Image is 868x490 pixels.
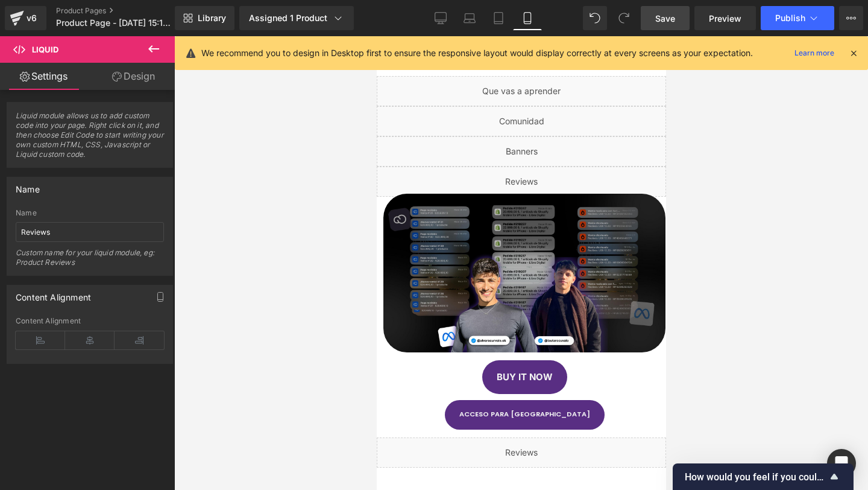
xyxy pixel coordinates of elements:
[68,364,228,393] a: Acceso para [GEOGRAPHIC_DATA]
[655,12,675,25] span: Save
[839,6,863,30] button: More
[694,6,756,30] a: Preview
[80,11,210,22] span: Acceso para [GEOGRAPHIC_DATA]
[24,10,39,26] div: v6
[426,6,455,30] a: Desktop
[32,45,58,54] span: Liquid
[201,46,753,60] p: We recommend you to design in Desktop first to ensure the responsive layout would display correct...
[16,177,40,194] div: Name
[827,449,856,478] div: Open Intercom Messenger
[16,111,164,167] span: Liquid module allows us to add custom code into your page. Right click on it, and then choose Edi...
[775,13,805,23] span: Publish
[790,46,839,60] a: Learn more
[612,6,636,30] button: Redo
[16,285,91,302] div: Content Alignment
[685,469,841,484] button: Show survey - How would you feel if you could no longer use GemPages?
[583,6,607,30] button: Undo
[16,248,164,275] div: Custom name for your liquid module, eg: Product Reviews
[65,2,225,32] a: Acceso para [GEOGRAPHIC_DATA]
[455,6,484,30] a: Laptop
[513,6,542,30] a: Mobile
[105,324,190,358] button: Buy it now
[56,18,172,28] span: Product Page - [DATE] 15:12:10
[5,6,46,30] a: v6
[249,12,344,24] div: Assigned 1 Product
[16,317,164,325] div: Content Alignment
[83,373,213,384] span: Acceso para [GEOGRAPHIC_DATA]
[484,6,513,30] a: Tablet
[685,471,827,483] span: How would you feel if you could no longer use GemPages?
[56,6,195,16] a: Product Pages
[90,63,177,90] a: Design
[198,13,226,24] span: Library
[175,6,234,30] a: New Library
[16,209,164,217] div: Name
[761,6,834,30] button: Publish
[709,12,741,25] span: Preview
